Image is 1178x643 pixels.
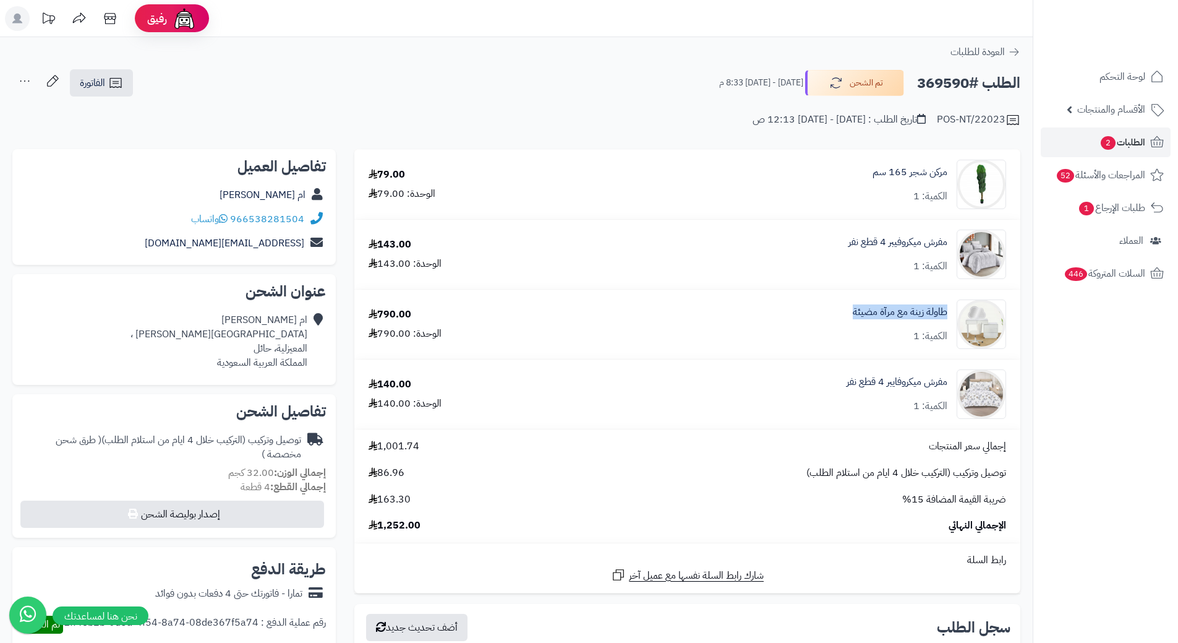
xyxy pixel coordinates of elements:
a: مفرش ميكروفايبر 4 قطع نفر [847,375,947,389]
a: [EMAIL_ADDRESS][DOMAIN_NAME] [145,236,304,251]
img: 1745504823-1-90x90.jpg [957,300,1005,349]
span: العملاء [1119,232,1143,249]
a: العملاء [1041,226,1171,256]
span: 1,252.00 [369,519,420,533]
div: تاريخ الطلب : [DATE] - [DATE] 12:13 ص [753,113,926,127]
h2: طريقة الدفع [251,562,326,577]
small: [DATE] - [DATE] 8:33 م [719,77,803,89]
div: الكمية: 1 [913,329,947,343]
span: إجمالي سعر المنتجات [929,439,1006,454]
span: السلات المتروكة [1064,265,1145,282]
div: 140.00 [369,378,411,392]
div: الوحدة: 79.00 [369,187,435,201]
span: لوحة التحكم [1099,68,1145,85]
span: توصيل وتركيب (التركيب خلال 4 ايام من استلام الطلب) [806,466,1006,480]
span: 446 [1065,267,1087,281]
h3: سجل الطلب [937,620,1010,635]
span: العودة للطلبات [950,45,1005,59]
span: 52 [1057,169,1074,183]
div: الوحدة: 140.00 [369,397,442,411]
button: إصدار بوليصة الشحن [20,501,324,528]
button: أضف تحديث جديد [366,614,467,641]
div: POS-NT/22023 [937,113,1020,127]
div: تمارا - فاتورتك حتى 4 دفعات بدون فوائد [155,587,302,601]
strong: إجمالي القطع: [270,480,326,494]
div: توصيل وتركيب (التركيب خلال 4 ايام من استلام الطلب) [22,433,301,462]
h2: تفاصيل الشحن [22,404,326,419]
a: ام [PERSON_NAME] [220,188,305,202]
span: 1,001.74 [369,439,419,454]
a: تحديثات المنصة [33,6,64,34]
a: المراجعات والأسئلة52 [1041,160,1171,190]
span: شارك رابط السلة نفسها مع عميل آخر [629,569,764,583]
a: الفاتورة [70,69,133,97]
img: 1754375734-1-90x90.jpg [957,369,1005,419]
div: رقم عملية الدفع : 1ff4eb2b-0d6a-4f54-8a74-08de367f5a74 [64,616,326,634]
h2: عنوان الشحن [22,284,326,299]
span: ( طرق شحن مخصصة ) [56,433,301,462]
span: المراجعات والأسئلة [1056,166,1145,184]
span: 86.96 [369,466,404,480]
div: الكمية: 1 [913,399,947,413]
div: الكمية: 1 [913,259,947,274]
a: مفرش ميكروفيبر 4 قطع نفر [848,235,947,249]
span: طلبات الإرجاع [1078,199,1145,217]
a: مركن شجر 165 سم [873,165,947,179]
button: تم الشحن [805,70,904,96]
div: الكمية: 1 [913,189,947,204]
div: رابط السلة [359,553,1015,567]
span: 2 [1101,136,1116,150]
span: الفاتورة [80,76,105,90]
span: الإجمالي النهائي [949,519,1006,533]
a: السلات المتروكة446 [1041,259,1171,288]
span: ضريبة القيمة المضافة 15% [902,493,1006,507]
h2: تفاصيل العميل [22,159,326,174]
a: طاولة زينة مع مرآة مضيئة [853,305,947,319]
a: الطلبات2 [1041,127,1171,157]
a: واتساب [191,212,228,227]
img: logo-2.png [1094,33,1166,59]
div: 79.00 [369,168,405,182]
a: شارك رابط السلة نفسها مع عميل آخر [611,567,764,583]
div: الوحدة: 790.00 [369,327,442,341]
img: ai-face.png [172,6,197,31]
a: طلبات الإرجاع1 [1041,193,1171,223]
div: الوحدة: 143.00 [369,257,442,271]
div: ام [PERSON_NAME] [GEOGRAPHIC_DATA][PERSON_NAME] ، المعيزلية، حائل المملكة العربية السعودية [130,313,307,369]
small: 32.00 كجم [228,465,326,480]
span: 163.30 [369,493,411,507]
div: 143.00 [369,238,411,252]
small: 4 قطعة [241,480,326,494]
img: 1729515364-110201010714110201010714-90x90.jpg [957,230,1005,279]
strong: إجمالي الوزن: [274,465,326,480]
span: الطلبات [1099,134,1145,151]
span: رفيق [147,11,167,26]
span: الأقسام والمنتجات [1077,101,1145,118]
a: لوحة التحكم [1041,62,1171,92]
h2: الطلب #369590 [917,71,1020,96]
a: 966538281504 [230,212,304,227]
a: العودة للطلبات [950,45,1020,59]
span: 1 [1079,202,1094,215]
img: 1695627312-5234523453-90x90.jpg [957,160,1005,209]
div: 790.00 [369,308,411,322]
